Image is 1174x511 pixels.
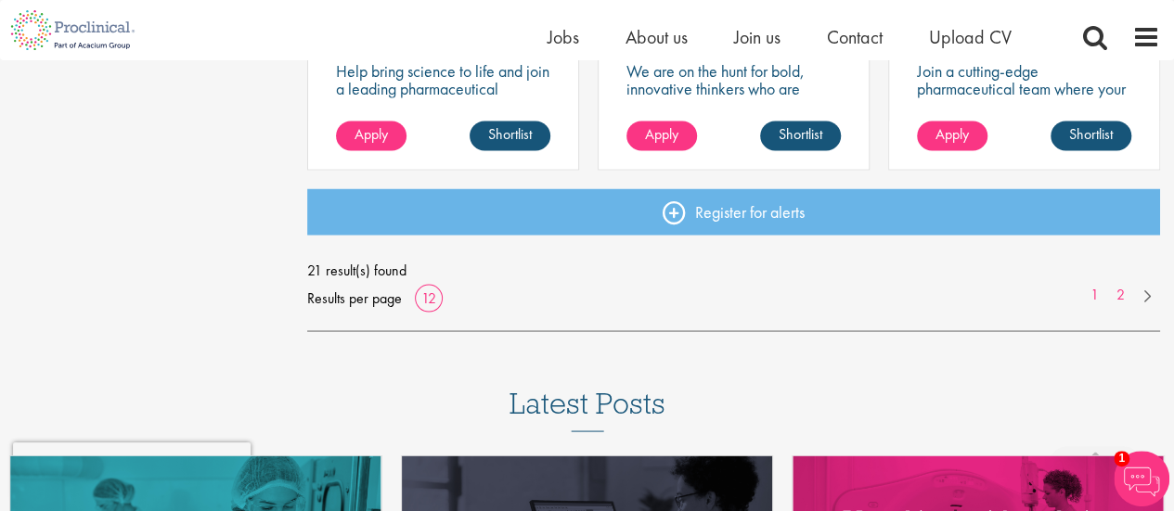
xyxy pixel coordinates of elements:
a: 12 [415,287,443,307]
a: Shortlist [470,121,550,150]
h3: Latest Posts [510,387,665,431]
span: Apply [355,124,388,144]
a: Join us [734,25,781,49]
span: Results per page [307,284,402,312]
img: Chatbot [1114,451,1169,506]
a: Shortlist [1051,121,1131,150]
a: Shortlist [760,121,841,150]
a: Apply [917,121,987,150]
a: Apply [336,121,406,150]
a: 2 [1107,284,1134,305]
a: Upload CV [929,25,1012,49]
span: 21 result(s) found [307,256,1160,284]
p: Join a cutting-edge pharmaceutical team where your precision and passion for quality will help sh... [917,62,1131,150]
span: Apply [645,124,678,144]
a: Apply [626,121,697,150]
p: Help bring science to life and join a leading pharmaceutical company to play a key role in delive... [336,62,550,150]
span: 1 [1114,451,1129,466]
a: 1 [1081,284,1108,305]
p: We are on the hunt for bold, innovative thinkers who are ready to help push the boundaries of sci... [626,62,841,150]
a: Jobs [548,25,579,49]
a: About us [626,25,688,49]
span: Apply [935,124,969,144]
a: Register for alerts [307,188,1160,235]
a: Contact [827,25,883,49]
iframe: reCAPTCHA [13,442,251,498]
